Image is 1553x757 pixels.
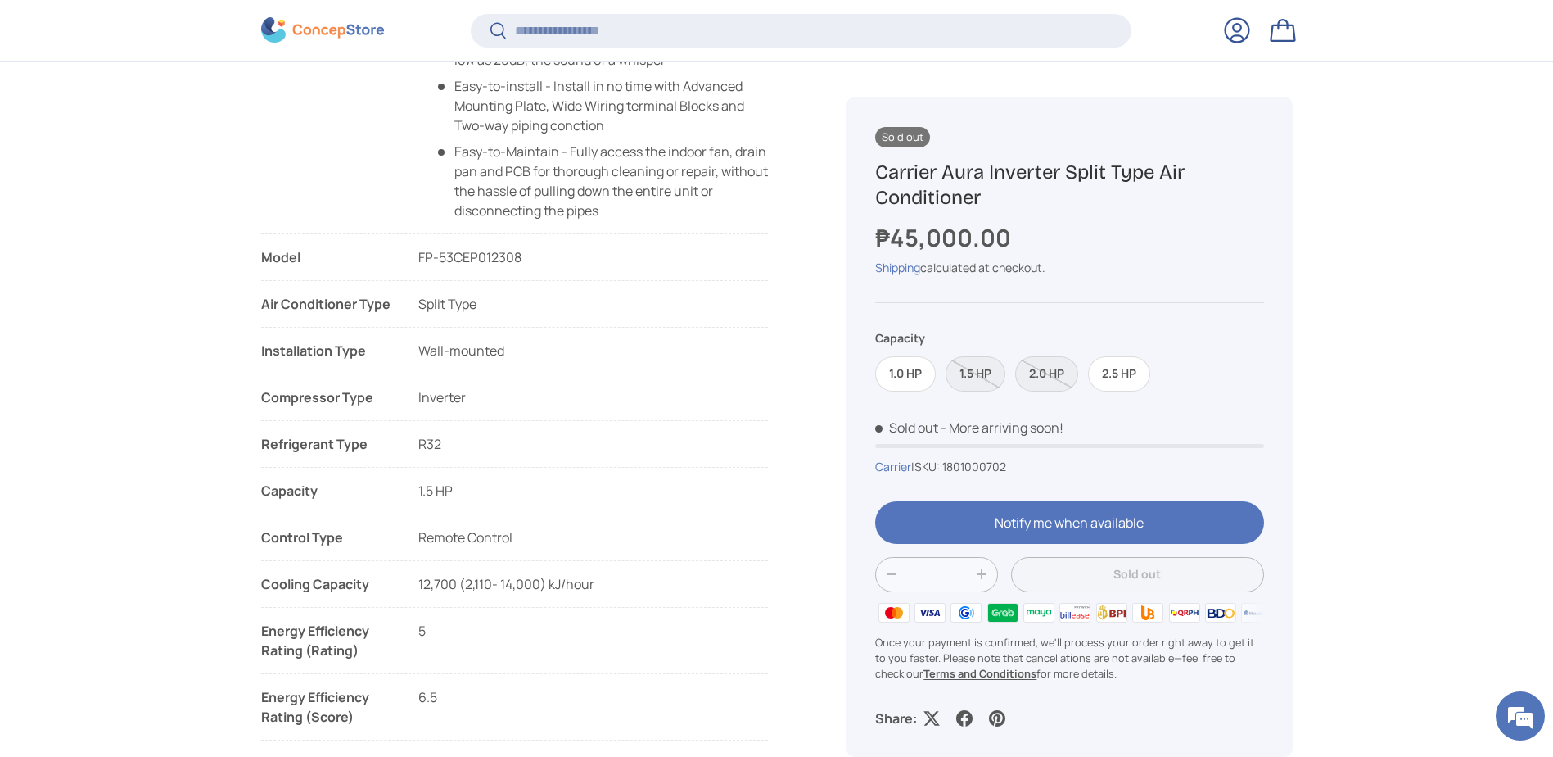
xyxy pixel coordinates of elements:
span: 1.5 HP [418,482,453,500]
div: Chat with us now [85,92,275,113]
label: Sold out [1015,356,1078,392]
img: gcash [948,601,984,625]
span: SKU: [914,459,940,474]
p: Share: [875,709,917,728]
div: Refrigerant Type [261,434,392,454]
img: billease [1057,601,1093,625]
a: Shipping [875,261,920,276]
span: Sold out [875,127,930,147]
div: Compressor Type [261,388,392,407]
div: Installation Type [261,341,392,360]
div: Minimize live chat window [269,8,308,48]
h1: Carrier Aura Inverter Split Type Air Conditioner [875,160,1263,211]
span: We're online! [95,206,226,372]
img: qrph [1166,601,1202,625]
strong: Cooling Capacity [261,574,392,594]
span: R32 [418,435,441,453]
div: Control Type [261,528,392,547]
img: bpi [1094,601,1130,625]
div: calculated at checkout. [875,260,1263,277]
span: Wall-mounted [418,342,504,360]
img: ConcepStore [261,18,384,43]
span: | [911,459,1006,474]
span: 1801000702 [942,459,1006,474]
img: maya [1021,601,1057,625]
div: Energy Efficiency Rating (Score) [261,687,392,727]
label: Sold out [946,356,1005,392]
li: Easy-to-install - Install in no time with Advanced Mounting Plate, Wide Wiring terminal Blocks an... [435,76,769,135]
button: Sold out [1011,557,1263,592]
span: Inverter [418,388,466,406]
a: Carrier [875,459,911,474]
span: Remote Control [418,528,512,546]
span: Sold out [875,419,938,437]
img: bdo [1203,601,1239,625]
div: Capacity [261,481,392,501]
img: metrobank [1239,601,1275,625]
div: Model [261,247,392,267]
img: visa [912,601,948,625]
span: 5 [418,622,426,640]
li: Easy-to-Maintain - Fully access the indoor fan, drain pan and PCB for thorough cleaning or repair... [435,142,769,220]
div: Energy Efficiency Rating (Rating) [261,621,392,660]
p: Once your payment is confirmed, we'll process your order right away to get it to you faster. Plea... [875,635,1263,682]
span: Split Type [418,295,476,313]
span: 6.5 [418,688,437,706]
img: grabpay [984,601,1020,625]
strong: ₱45,000.00 [875,221,1015,254]
textarea: Type your message and hit 'Enter' [8,447,312,505]
a: Terms and Conditions [923,667,1036,682]
img: master [875,601,911,625]
span: FP-53CEP012308 [418,248,521,266]
img: ubp [1130,601,1166,625]
legend: Capacity [875,330,925,347]
div: Air Conditioner Type [261,294,392,314]
li: 12,700 (2,110- 14,000) kJ/hour [261,574,769,594]
p: - More arriving soon! [941,419,1063,437]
